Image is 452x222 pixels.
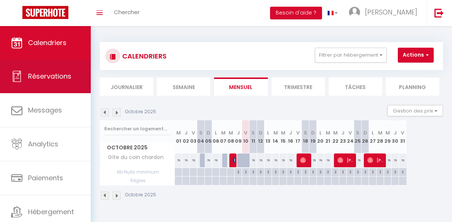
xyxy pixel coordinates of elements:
li: Journalier [100,77,153,96]
button: Gestion des prix [387,105,443,116]
div: 2 [242,168,249,175]
abbr: D [363,129,367,136]
img: logout [434,8,444,18]
abbr: M [378,129,383,136]
abbr: M [281,129,285,136]
th: 28 [377,120,384,153]
abbr: L [372,129,374,136]
div: 2 [399,168,406,175]
span: Nb Nuits minimum [100,168,174,176]
div: 2 [309,168,316,175]
span: [PERSON_NAME] [300,153,310,167]
th: 15 [279,120,287,153]
th: 01 [175,120,182,153]
button: Besoin d'aide ? [270,7,322,19]
abbr: M [386,129,390,136]
abbr: S [199,129,202,136]
div: 2 [377,168,384,175]
div: 79 [205,153,212,167]
span: Règles [100,177,174,185]
th: 19 [309,120,317,153]
th: 22 [332,120,339,153]
span: Réservations [28,72,71,81]
div: 2 [332,168,339,175]
div: 79 [384,153,391,167]
abbr: V [349,129,352,136]
span: Paiements [28,173,63,183]
abbr: J [289,129,292,136]
abbr: V [296,129,300,136]
p: Octobre 2025 [125,191,156,199]
h3: CALENDRIERS [120,48,167,64]
div: 79 [175,153,182,167]
abbr: M [229,129,233,136]
div: 2 [347,168,354,175]
th: 11 [250,120,257,153]
div: 2 [369,168,376,175]
div: 79 [287,153,294,167]
abbr: J [341,129,344,136]
th: 26 [362,120,369,153]
abbr: S [304,129,307,136]
th: 27 [369,120,377,153]
span: Octobre 2025 [100,142,174,153]
div: 2 [264,168,272,175]
abbr: L [215,129,217,136]
th: 09 [235,120,242,153]
div: 2 [317,168,324,175]
p: Octobre 2025 [125,108,156,115]
div: 2 [272,168,279,175]
abbr: D [259,129,263,136]
th: 14 [272,120,279,153]
div: 2 [339,168,346,175]
th: 13 [264,120,272,153]
abbr: D [207,129,210,136]
span: Chercher [114,8,140,16]
div: 2 [391,168,399,175]
button: Actions [398,48,434,63]
th: 17 [294,120,302,153]
abbr: J [185,129,188,136]
abbr: M [333,129,338,136]
th: 02 [182,120,190,153]
span: Calendriers [28,38,66,47]
abbr: M [176,129,181,136]
th: 05 [205,120,212,153]
abbr: M [273,129,278,136]
th: 16 [287,120,294,153]
div: 2 [384,168,391,175]
div: 79 [190,153,197,167]
div: 79 [272,153,279,167]
abbr: J [237,129,240,136]
li: Trimestre [272,77,325,96]
div: 79 [182,153,190,167]
abbr: L [267,129,269,136]
div: 79 [257,153,264,167]
div: 2 [362,168,369,175]
div: 79 [264,153,272,167]
th: 21 [324,120,332,153]
th: 08 [227,120,235,153]
abbr: S [356,129,359,136]
span: Analytics [28,139,58,149]
th: 31 [399,120,406,153]
abbr: V [244,129,247,136]
abbr: S [251,129,255,136]
div: 79 [250,153,257,167]
div: 79 [391,153,399,167]
th: 30 [391,120,399,153]
th: 07 [220,120,227,153]
div: 79 [212,153,220,167]
span: Messages [28,105,62,115]
th: 20 [317,120,324,153]
img: ... [349,7,360,18]
div: 79 [309,153,317,167]
abbr: M [221,129,226,136]
div: 2 [354,168,361,175]
th: 24 [347,120,354,153]
th: 06 [212,120,220,153]
th: 25 [354,120,362,153]
div: 79 [399,153,406,167]
div: 2 [257,168,264,175]
span: [PERSON_NAME] [337,153,355,167]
